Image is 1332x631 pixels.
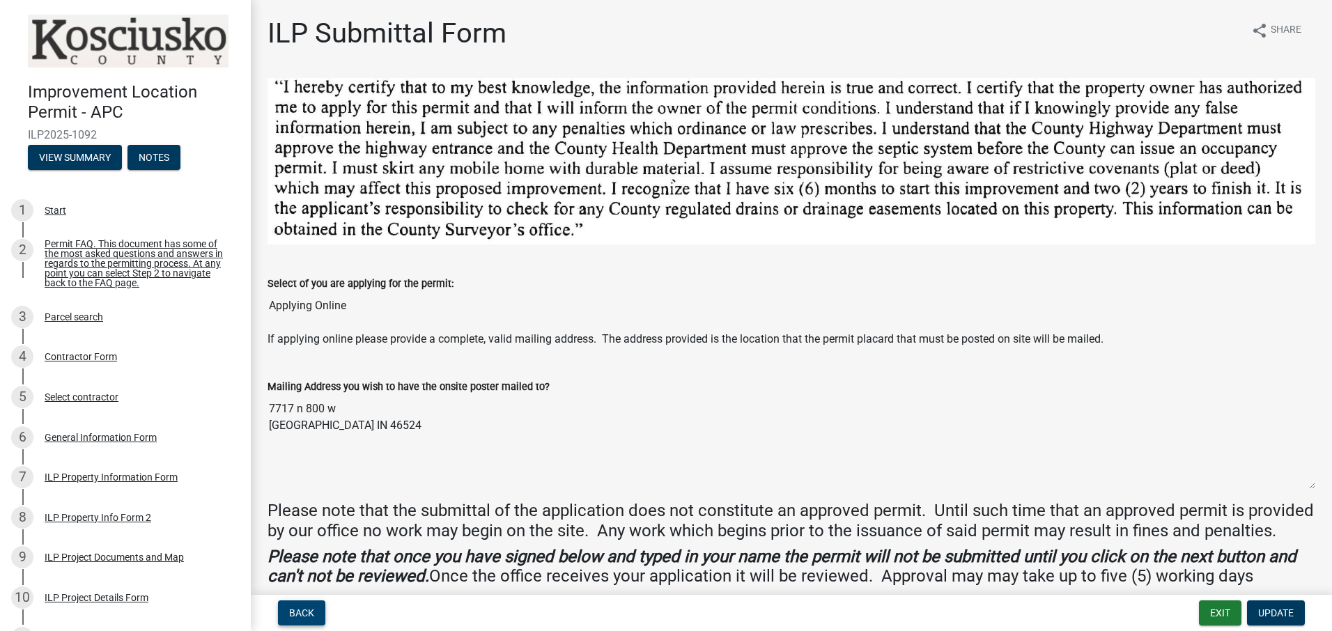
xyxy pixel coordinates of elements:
div: 5 [11,386,33,408]
span: Share [1271,22,1301,39]
button: Back [278,600,325,625]
textarea: 7717 n 800 w [GEOGRAPHIC_DATA] IN 46524 [268,395,1315,490]
i: share [1251,22,1268,39]
div: Contractor Form [45,352,117,361]
button: View Summary [28,145,122,170]
div: ILP Property Information Form [45,472,178,482]
h1: ILP Submittal Form [268,17,506,50]
div: 2 [11,239,33,261]
div: Parcel search [45,312,103,322]
span: Back [289,607,314,618]
span: Update [1258,607,1294,618]
div: 9 [11,546,33,568]
div: Permit FAQ. This document has some of the most asked questions and answers in regards to the perm... [45,239,229,288]
button: Notes [127,145,180,170]
button: shareShare [1240,17,1312,44]
strong: Please note that once you have signed below and typed in your name the permit will not be submitt... [268,547,1296,586]
h4: Please note that the submittal of the application does not constitute an approved permit. Until s... [268,501,1315,541]
div: Start [45,205,66,215]
h4: Improvement Location Permit - APC [28,82,240,123]
img: Kosciusko County, Indiana [28,15,229,68]
div: ILP Project Documents and Map [45,552,184,562]
button: Update [1247,600,1305,625]
h4: Once the office receives your application it will be reviewed. Approval may may take up to five (... [268,547,1315,607]
p: If applying online please provide a complete, valid mailing address. The address provided is the ... [268,331,1315,348]
div: 8 [11,506,33,529]
div: 7 [11,466,33,488]
div: 4 [11,345,33,368]
div: 1 [11,199,33,221]
div: 3 [11,306,33,328]
wm-modal-confirm: Summary [28,153,122,164]
span: ILP2025-1092 [28,128,223,141]
button: Exit [1199,600,1241,625]
img: ILP_Certification_Statement_28b1ac9d-b4e3-4867-b647-4d3cc7147dbf.png [268,78,1315,244]
div: ILP Project Details Form [45,593,148,602]
div: Select contractor [45,392,118,402]
wm-modal-confirm: Notes [127,153,180,164]
div: 10 [11,586,33,609]
label: Select of you are applying for the permit: [268,279,454,289]
div: ILP Property Info Form 2 [45,513,151,522]
div: General Information Form [45,433,157,442]
div: 6 [11,426,33,449]
label: Mailing Address you wish to have the onsite poster mailed to? [268,382,550,392]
